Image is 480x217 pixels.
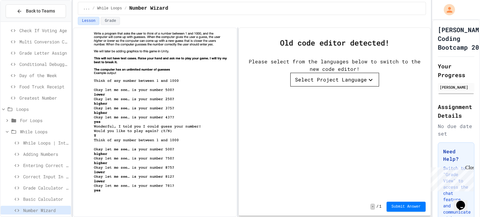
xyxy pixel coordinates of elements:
[428,165,474,191] iframe: chat widget
[2,2,43,40] div: Chat with us now!Close
[438,102,474,120] h2: Assignment Details
[19,95,68,101] span: Greatest Number
[92,6,95,11] span: /
[370,204,375,210] span: -
[78,17,99,25] button: Lesson
[16,106,68,112] span: Loops
[438,122,474,137] div: No due date set
[23,185,68,191] span: Grade Calculator | Full
[387,202,426,212] button: Submit Answer
[454,192,474,211] iframe: chat widget
[19,38,68,45] span: Multi Conversion Calculator
[23,173,68,180] span: Correct Input In Range
[437,2,457,17] div: My Account
[23,140,68,146] span: While Loops | Intro
[26,8,55,14] span: Back to Teams
[438,62,474,79] h2: Your Progress
[248,58,422,73] div: Please select from the languages below to switch to the new code editor!
[23,207,68,214] span: Number Wizard
[19,61,68,67] span: Conditional Debugging
[280,37,389,48] div: Old code editor detected!
[23,196,68,202] span: Basic Calculator
[440,84,472,90] div: [PERSON_NAME]
[20,117,68,124] span: For Loops
[379,204,381,209] span: 1
[19,50,68,56] span: Grade Letter Assign
[392,204,421,209] span: Submit Answer
[19,83,68,90] span: Food Truck Receipt
[101,17,120,25] button: Grade
[19,72,68,79] span: Day of the Week
[129,5,168,12] span: Number Wizard
[20,128,68,135] span: While Loops
[19,27,68,34] span: Check If Voting Age
[443,148,469,163] h3: Need Help?
[23,151,68,157] span: Adding Numbers
[376,204,378,209] span: /
[295,76,367,83] div: Select Project Language
[83,6,90,11] span: ...
[6,4,66,18] button: Back to Teams
[97,6,122,11] span: While Loops
[290,73,379,86] button: Select Project Language
[23,162,68,169] span: Entering Correct Name Input
[124,6,127,11] span: /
